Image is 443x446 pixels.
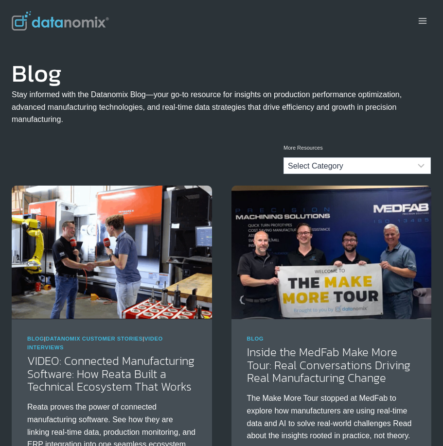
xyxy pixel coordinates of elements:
[12,11,109,31] img: Datanomix
[12,186,212,319] img: Reata’s Connected Manufacturing Software Ecosystem
[12,66,431,81] h1: Blog
[413,13,431,28] button: Open menu
[247,343,410,386] a: Inside the MedFab Make More Tour: Real Conversations Driving Real Manufacturing Change
[12,88,431,126] p: Stay informed with the Datanomix Blog—your go-to resource for insights on production performance ...
[27,336,44,342] a: Blog
[46,336,143,342] a: Datanomix Customer Stories
[27,336,163,350] a: Video Interviews
[27,352,195,395] a: VIDEO: Connected Manufacturing Software: How Reata Built a Technical Ecosystem That Works
[284,144,431,153] p: More Resources
[231,186,432,319] img: Make More Tour at Medfab - See how AI in Manufacturing is taking the spotlight
[247,392,416,442] p: The Make More Tour stopped at MedFab to explore how manufacturers are using real-time data and AI...
[27,336,163,350] span: | |
[247,336,264,342] a: Blog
